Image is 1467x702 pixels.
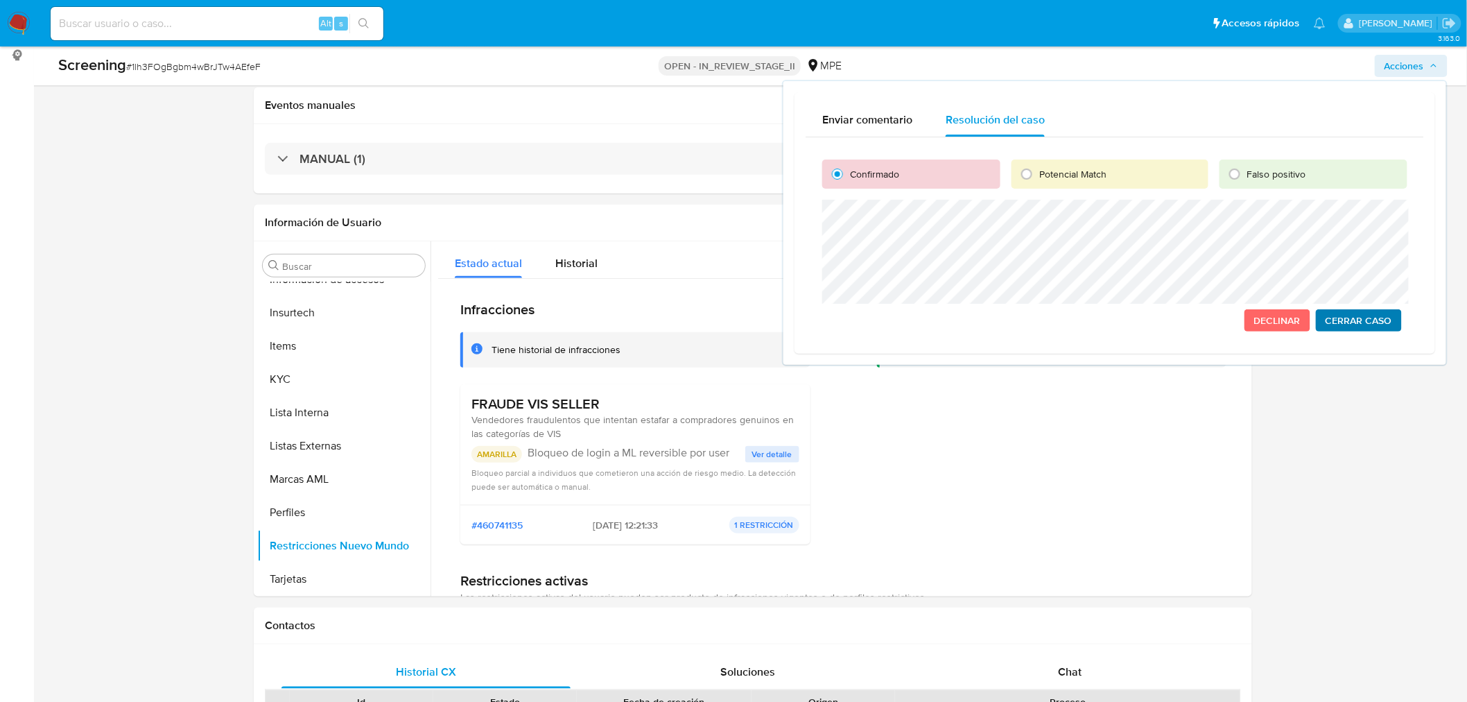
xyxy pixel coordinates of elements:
p: OPEN - IN_REVIEW_STAGE_II [659,56,801,76]
span: Soluciones [720,664,775,680]
button: Marcas AML [257,463,431,496]
h3: MANUAL (1) [300,151,365,166]
span: s [339,17,343,30]
span: Resolución del caso [946,112,1045,128]
span: Cerrar Caso [1326,311,1392,330]
span: Enviar comentario [822,112,912,128]
button: Items [257,329,431,363]
span: Potencial Match [1039,167,1106,181]
button: Acciones [1375,55,1448,77]
span: # 1lh3FOgBgbm4wBrJTw4AEfeF [126,60,261,74]
span: Accesos rápidos [1222,16,1300,31]
span: Confirmado [850,167,899,181]
button: Insurtech [257,296,431,329]
div: MANUAL (1) [265,143,1241,175]
button: Declinar [1244,309,1310,332]
button: Buscar [268,260,279,271]
span: Chat [1059,664,1082,680]
span: Falso positivo [1247,167,1306,181]
button: search-icon [349,14,378,33]
h1: Información de Usuario [265,216,381,230]
button: Cerrar Caso [1316,309,1402,332]
span: Declinar [1254,311,1301,330]
span: Alt [320,17,331,30]
button: Tarjetas [257,563,431,596]
a: Notificaciones [1314,17,1326,29]
span: 3.163.0 [1438,33,1460,44]
b: Screening [58,53,126,76]
span: Acciones [1384,55,1424,77]
p: agustin.duran@mercadolibre.com [1359,17,1437,30]
a: Salir [1442,16,1457,31]
button: KYC [257,363,431,396]
span: Historial CX [396,664,456,680]
h1: Contactos [265,619,1241,633]
h1: Eventos manuales [265,99,1241,112]
button: Perfiles [257,496,431,529]
button: Listas Externas [257,429,431,463]
button: Lista Interna [257,396,431,429]
input: Buscar usuario o caso... [51,15,383,33]
div: MPE [806,58,842,74]
button: Restricciones Nuevo Mundo [257,529,431,563]
input: Buscar [282,260,419,273]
